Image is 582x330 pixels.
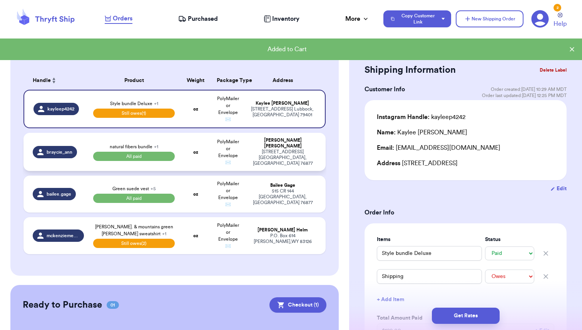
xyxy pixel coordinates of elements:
span: PolyMailer or Envelope ✉️ [217,139,239,165]
span: Still owes (2) [93,239,175,248]
span: Name: [377,129,396,136]
th: Weight [179,71,212,90]
div: More [345,14,370,23]
strong: oz [193,107,198,111]
span: Inventory [272,14,299,23]
button: Get Rates [432,308,500,324]
th: Address [244,71,326,90]
div: kayleep4242 [377,112,465,122]
strong: oz [193,233,198,238]
div: 515 CR 144 [GEOGRAPHIC_DATA] , [GEOGRAPHIC_DATA] 76877 [249,188,316,206]
span: Instagram Handle: [377,114,430,120]
button: Sort ascending [51,76,57,85]
span: kayleep4242 [47,106,74,112]
th: Product [89,71,179,90]
span: PolyMailer or Envelope ✉️ [217,223,239,248]
span: Help [554,19,567,28]
div: 2 [554,4,561,12]
th: Package Type [212,71,244,90]
span: Handle [33,77,51,85]
span: + 1 [162,231,166,236]
h3: Order Info [365,208,567,217]
span: Address [377,160,400,166]
button: Copy Customer Link [383,10,451,27]
span: 01 [107,301,119,309]
span: mckenziemerritthelm [47,233,79,239]
span: + 5 [151,186,156,191]
a: Help [554,13,567,28]
div: [EMAIL_ADDRESS][DOMAIN_NAME] [377,143,554,152]
span: braycie_ann [47,149,72,155]
div: P.O. Box 614 [PERSON_NAME] , WY 83126 [249,233,316,245]
span: natural fibers bundle [110,144,158,149]
span: Orders [113,14,132,23]
div: [PERSON_NAME] [PERSON_NAME] [249,137,316,149]
a: Inventory [264,14,299,23]
strong: oz [193,150,198,154]
label: Status [485,236,534,243]
span: Style bundle Deluxe [110,101,158,106]
div: [STREET_ADDRESS] Lubbock , [GEOGRAPHIC_DATA] 79401 [249,106,316,118]
div: [PERSON_NAME] Helm [249,227,316,233]
button: New Shipping Order [456,10,523,27]
button: Delete Label [537,62,570,79]
span: Still owes (1) [93,109,175,118]
div: Kaylee [PERSON_NAME] [377,128,467,137]
span: [PERSON_NAME]. & mountains green [PERSON_NAME] sweatshirt [95,224,173,236]
span: Email: [377,145,394,151]
span: bailee.gage [47,191,71,197]
div: Bailee Gage [249,183,316,188]
strong: oz [193,192,198,196]
span: Order last updated: [DATE] 12:25 PM MDT [482,92,567,99]
a: Purchased [178,14,218,23]
button: Checkout (1) [269,297,326,313]
span: Purchased [188,14,218,23]
h2: Shipping Information [365,64,456,76]
div: [STREET_ADDRESS] [GEOGRAPHIC_DATA] , [GEOGRAPHIC_DATA] 76877 [249,149,316,166]
h3: Customer Info [365,85,405,94]
button: + Add Item [374,291,557,308]
span: All paid [93,194,175,203]
a: 2 [531,10,549,28]
div: [STREET_ADDRESS] [377,159,554,168]
div: Added to Cart [6,45,568,54]
span: + 1 [154,101,158,106]
span: All paid [93,152,175,161]
label: Items [377,236,482,243]
div: Kaylee [PERSON_NAME] [249,101,316,106]
span: + 1 [154,144,158,149]
span: PolyMailer or Envelope ✉️ [217,181,239,207]
a: Orders [105,14,132,24]
span: PolyMailer or Envelope ✉️ [217,96,239,122]
span: Order created: [DATE] 10:29 AM MDT [491,86,567,92]
button: Edit [550,185,567,193]
h2: Ready to Purchase [23,299,102,311]
span: Green suede vest [112,186,156,191]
